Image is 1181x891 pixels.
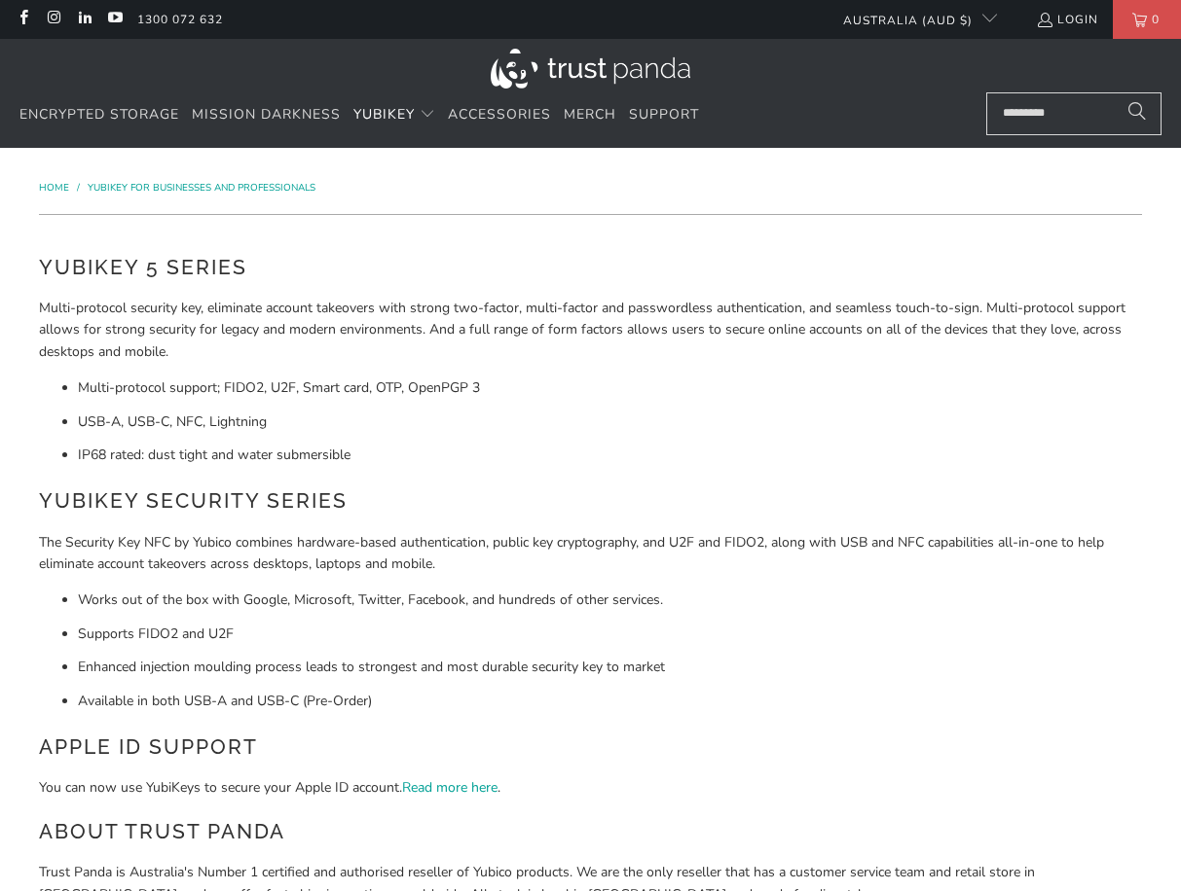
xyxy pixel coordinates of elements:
[19,92,699,138] nav: Translation missing: en.navigation.header.main_nav
[39,181,69,195] span: Home
[45,12,61,27] a: Trust Panda Australia on Instagram
[39,252,1141,283] h2: YubiKey 5 Series
[78,411,1141,433] li: USB-A, USB-C, NFC, Lightning
[1036,9,1098,30] a: Login
[76,12,92,27] a: Trust Panda Australia on LinkedIn
[448,92,551,138] a: Accessories
[78,445,1141,466] li: IP68 rated: dust tight and water submersible
[15,12,31,27] a: Trust Panda Australia on Facebook
[564,92,616,138] a: Merch
[39,181,72,195] a: Home
[88,181,315,195] a: YubiKey for Businesses and Professionals
[192,92,341,138] a: Mission Darkness
[39,777,1141,799] p: You can now use YubiKeys to secure your Apple ID account. .
[19,105,179,124] span: Encrypted Storage
[106,12,123,27] a: Trust Panda Australia on YouTube
[192,105,341,124] span: Mission Darkness
[353,92,435,138] summary: YubiKey
[39,731,1141,763] h2: Apple ID Support
[564,105,616,124] span: Merch
[402,778,498,797] a: Read more here
[448,105,551,124] span: Accessories
[78,624,1141,645] li: Supports FIDO2 and U2F
[39,485,1141,517] h2: YubiKey Security Series
[629,92,699,138] a: Support
[491,49,690,89] img: Trust Panda Australia
[353,105,415,124] span: YubiKey
[39,816,1141,847] h2: About Trust Panda
[986,92,1162,135] input: Search...
[19,92,179,138] a: Encrypted Storage
[78,691,1141,712] li: Available in both USB-A and USB-C (Pre-Order)
[78,657,1141,678] li: Enhanced injection moulding process leads to strongest and most durable security key to market
[78,377,1141,399] li: Multi-protocol support; FIDO2, U2F, Smart card, OTP, OpenPGP 3
[1113,92,1162,135] button: Search
[77,181,80,195] span: /
[137,9,223,30] a: 1300 072 632
[629,105,699,124] span: Support
[39,532,1141,576] p: The Security Key NFC by Yubico combines hardware-based authentication, public key cryptography, a...
[39,298,1141,363] p: Multi-protocol security key, eliminate account takeovers with strong two-factor, multi-factor and...
[78,589,1141,611] li: Works out of the box with Google, Microsoft, Twitter, Facebook, and hundreds of other services.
